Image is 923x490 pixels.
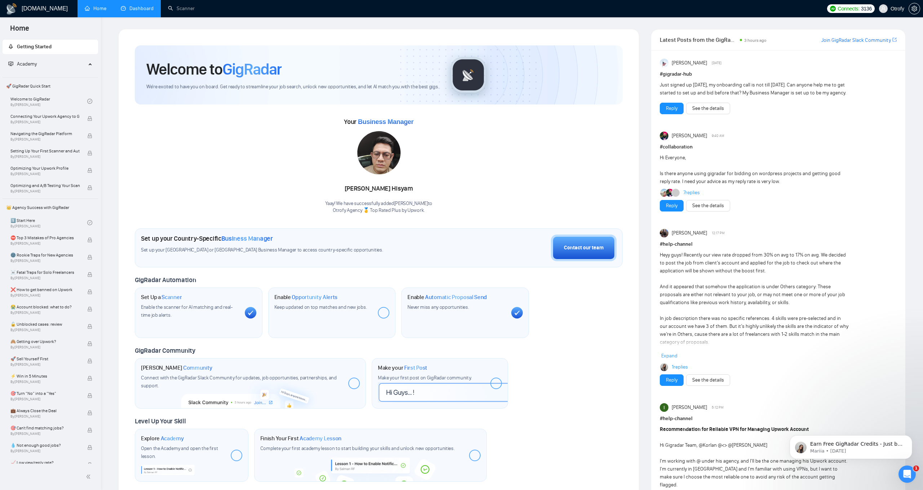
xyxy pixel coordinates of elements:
li: Getting Started [3,40,98,54]
button: Reply [660,103,684,114]
span: By [PERSON_NAME] [10,397,80,401]
span: lock [87,410,92,415]
h1: Finish Your First [260,435,341,442]
span: 🎯 Turn “No” into a “Yes” [10,390,80,397]
a: Reply [666,202,677,210]
span: Academy Lesson [300,435,341,442]
span: Enable the scanner for AI matching and real-time job alerts. [141,304,233,318]
span: By [PERSON_NAME] [10,414,80,419]
h1: Set Up a [141,294,182,301]
span: ❌ How to get banned on Upwork [10,286,80,293]
span: 😭 Account blocked: what to do? [10,303,80,311]
span: fund-projection-screen [8,61,13,66]
span: setting [909,6,920,12]
span: By [PERSON_NAME] [10,120,80,124]
span: ⛔ Top 3 Mistakes of Pro Agencies [10,234,80,241]
span: lock [87,168,92,173]
span: By [PERSON_NAME] [10,380,80,384]
h1: # gigradar-hub [660,70,897,78]
a: Welcome to GigRadarBy[PERSON_NAME] [10,93,87,109]
span: 🚀 Sell Yourself First [10,355,80,362]
span: Automatic Proposal Send [425,294,487,301]
span: Business Manager [221,235,273,242]
img: Attinder Singh [666,189,674,197]
span: lock [87,445,92,450]
span: Open the Academy and open the first lesson. [141,445,218,459]
span: lock [87,341,92,346]
div: [PERSON_NAME] Hisyam [325,183,432,195]
a: 1️⃣ Start HereBy[PERSON_NAME] [10,215,87,231]
h1: Enable [407,294,487,301]
span: ⚡ Win in 5 Minutes [10,373,80,380]
span: Getting Started [17,44,52,50]
span: By [PERSON_NAME] [10,137,80,142]
span: lock [87,116,92,121]
span: 🔓 Unblocked cases: review [10,321,80,328]
span: 5:12 PM [712,404,724,411]
a: dashboardDashboard [121,5,154,12]
span: Latest Posts from the GigRadar Community [660,35,738,44]
span: lock [87,307,92,312]
span: lock [87,462,92,467]
span: Academy [161,435,184,442]
span: lock [87,393,92,398]
span: lock [87,428,92,433]
span: 🎯 Can't find matching jobs? [10,424,80,432]
h1: [PERSON_NAME] [141,364,212,371]
span: Academy [8,61,37,67]
strong: Recommendation for Reliable VPN for Managing Upwork Account [660,426,809,432]
span: By [PERSON_NAME] [10,293,80,298]
span: Your [344,118,414,126]
img: upwork-logo.png [830,6,836,12]
h1: Enable [274,294,338,301]
div: Heyy guys! Recently our view rate dropped from 30% on avg to 17% on avg. We decided to post the j... [660,251,849,370]
div: Hi Everyone, Is there anyone using gigradar for bidding on wordpress projects and getting good re... [660,154,849,186]
span: Keep updated on top matches and new jobs. [274,304,367,310]
h1: Set up your Country-Specific [141,235,273,242]
img: Anisuzzaman Khan [660,59,668,67]
span: Expand [661,353,677,359]
span: By [PERSON_NAME] [10,155,80,159]
div: Yaay! We have successfully added [PERSON_NAME] to [325,200,432,214]
span: [PERSON_NAME] [672,404,707,411]
img: 1701001953598-IMG-20231108-WA0002.jpg [357,131,401,174]
span: Never miss any opportunities. [407,304,469,310]
span: Set up your [GEOGRAPHIC_DATA] or [GEOGRAPHIC_DATA] Business Manager to access country-specific op... [141,247,427,254]
span: Level Up Your Skill [135,417,186,425]
span: [PERSON_NAME] [672,132,707,140]
span: 9:40 AM [712,133,724,139]
span: lock [87,376,92,381]
span: By [PERSON_NAME] [10,311,80,315]
span: Setting Up Your First Scanner and Auto-Bidder [10,147,80,155]
span: 👑 Agency Success with GigRadar [3,200,97,215]
span: Make your first post on GigRadar community. [378,375,472,381]
span: 1 [913,465,919,471]
span: 12:17 PM [712,230,725,236]
span: lock [87,272,92,277]
img: logo [6,3,17,15]
a: homeHome [85,5,106,12]
span: ☠️ Fatal Traps for Solo Freelancers [10,269,80,276]
button: See the details [686,200,730,211]
img: Iryna Y [660,229,668,237]
span: 🚀 GigRadar Quick Start [3,79,97,93]
p: Otrofy Agency 🥇 Top Rated Plus by Upwork . [325,207,432,214]
span: Academy [17,61,37,67]
span: lock [87,324,92,329]
button: See the details [686,374,730,386]
span: lock [87,237,92,242]
iframe: Intercom notifications message [779,420,923,471]
span: By [PERSON_NAME] [10,189,80,193]
a: 1replies [672,364,688,371]
span: [PERSON_NAME] [672,229,707,237]
span: Connects: [838,5,860,13]
span: First Post [404,364,427,371]
button: Reply [660,374,684,386]
div: Contact our team [564,244,604,252]
span: Optimizing Your Upwork Profile [10,165,80,172]
span: Opportunity Alerts [292,294,337,301]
